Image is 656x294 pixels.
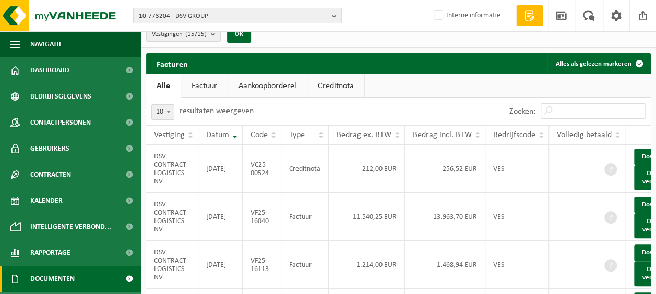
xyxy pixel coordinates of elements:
td: VES [485,193,549,241]
td: Creditnota [281,145,329,193]
span: Gebruikers [30,136,69,162]
span: Kalender [30,188,63,214]
span: Vestiging [154,131,185,139]
span: Navigatie [30,31,63,57]
td: [DATE] [198,145,243,193]
span: Bedrag ex. BTW [337,131,391,139]
button: OK [227,26,251,43]
td: Factuur [281,241,329,289]
td: -256,52 EUR [405,145,485,193]
span: Code [251,131,268,139]
span: Intelligente verbond... [30,214,111,240]
button: Vestigingen(15/15) [146,26,221,42]
td: Factuur [281,193,329,241]
td: VF25-16040 [243,193,281,241]
span: Vestigingen [152,27,207,42]
span: Datum [206,131,229,139]
td: VC25-00524 [243,145,281,193]
td: DSV CONTRACT LOGISTICS NV [146,193,198,241]
td: 1.468,94 EUR [405,241,485,289]
a: Creditnota [307,74,364,98]
button: 10-773204 - DSV GROUP [133,8,342,23]
label: resultaten weergeven [180,107,254,115]
label: Zoeken: [509,107,535,116]
span: Dashboard [30,57,69,83]
td: VES [485,145,549,193]
a: Alle [146,74,181,98]
span: 10-773204 - DSV GROUP [139,8,328,24]
a: Factuur [181,74,228,98]
td: VES [485,241,549,289]
td: [DATE] [198,241,243,289]
td: DSV CONTRACT LOGISTICS NV [146,145,198,193]
a: Aankoopborderel [228,74,307,98]
td: -212,00 EUR [329,145,405,193]
count: (15/15) [185,31,207,38]
span: Documenten [30,266,75,292]
span: Volledig betaald [557,131,612,139]
h2: Facturen [146,53,198,73]
span: Bedrijfscode [493,131,535,139]
span: Bedrijfsgegevens [30,83,91,109]
span: 10 [152,105,174,119]
td: 11.540,25 EUR [329,193,405,241]
td: [DATE] [198,193,243,241]
span: Bedrag incl. BTW [413,131,472,139]
span: 10 [151,104,174,120]
td: DSV CONTRACT LOGISTICS NV [146,241,198,289]
label: Interne informatie [432,8,500,23]
button: Alles als gelezen markeren [547,53,650,74]
span: Type [289,131,305,139]
span: Contracten [30,162,71,188]
td: 1.214,00 EUR [329,241,405,289]
span: Rapportage [30,240,70,266]
td: 13.963,70 EUR [405,193,485,241]
td: VF25-16113 [243,241,281,289]
span: Contactpersonen [30,109,91,136]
